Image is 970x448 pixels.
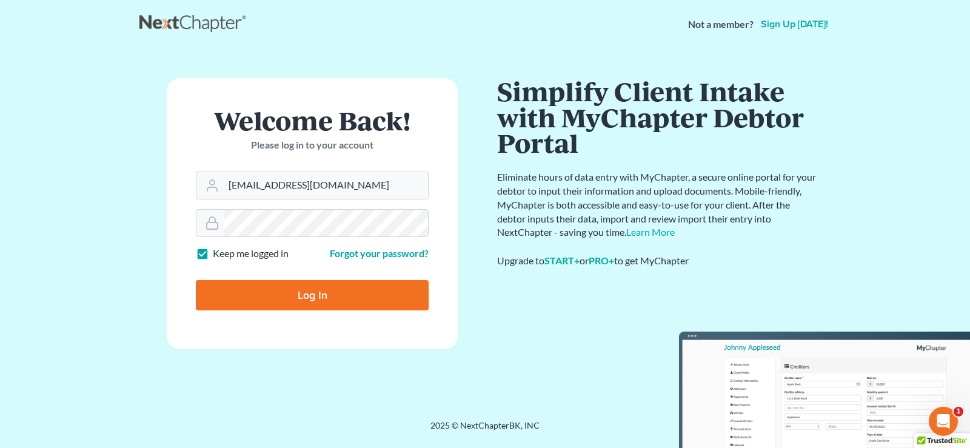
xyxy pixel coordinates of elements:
[497,170,818,239] p: Eliminate hours of data entry with MyChapter, a secure online portal for your debtor to input the...
[929,407,958,436] iframe: Intercom live chat
[758,19,831,29] a: Sign up [DATE]!
[213,247,289,261] label: Keep me logged in
[497,254,818,268] div: Upgrade to or to get MyChapter
[196,280,429,310] input: Log In
[688,18,754,32] strong: Not a member?
[196,107,429,133] h1: Welcome Back!
[196,138,429,152] p: Please log in to your account
[497,78,818,156] h1: Simplify Client Intake with MyChapter Debtor Portal
[224,172,428,199] input: Email Address
[330,247,429,259] a: Forgot your password?
[139,420,831,441] div: 2025 © NextChapterBK, INC
[544,255,580,266] a: START+
[954,407,963,416] span: 1
[589,255,614,266] a: PRO+
[626,226,675,238] a: Learn More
